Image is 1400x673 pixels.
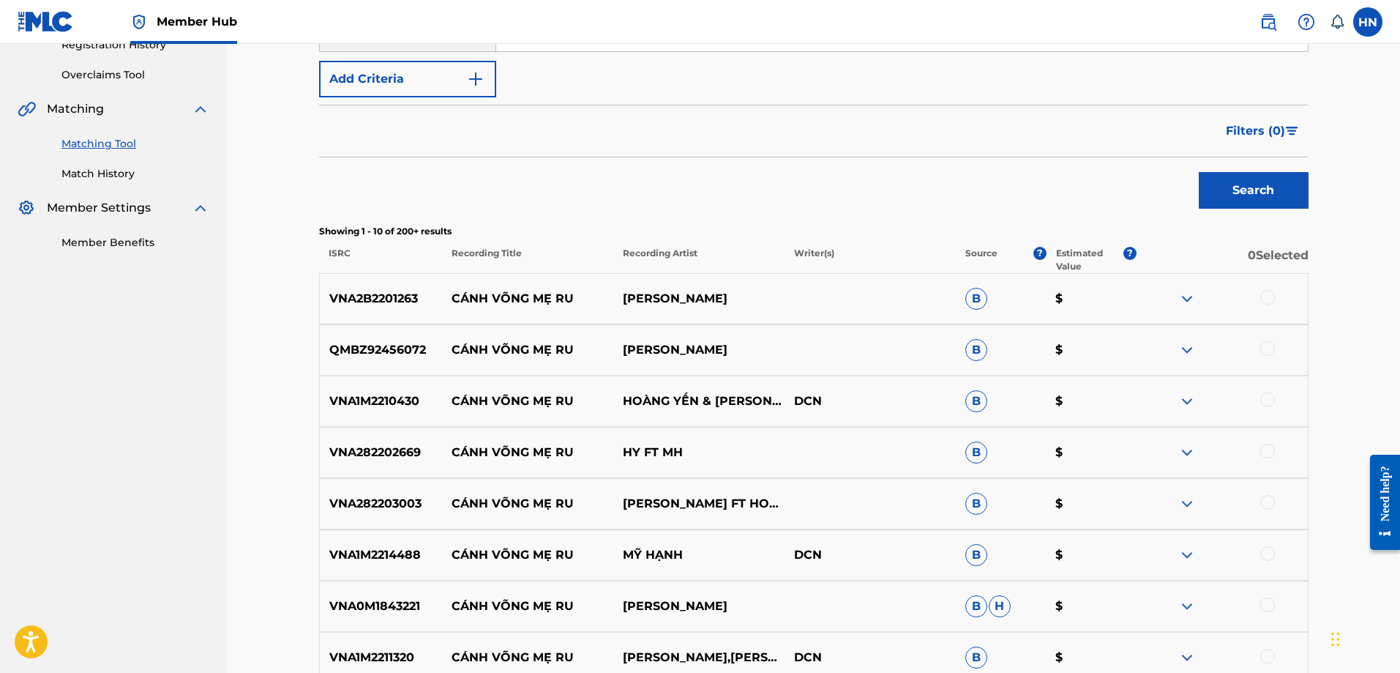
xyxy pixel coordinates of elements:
span: B [965,493,987,515]
img: Member Settings [18,199,35,217]
a: Overclaims Tool [61,67,209,83]
iframe: Chat Widget [1327,603,1400,673]
p: Showing 1 - 10 of 200+ results [319,225,1309,238]
span: Matching [47,100,104,118]
img: filter [1286,127,1298,135]
p: HOÀNG YẾN & [PERSON_NAME] [613,393,785,410]
a: Public Search [1254,7,1283,37]
p: [PERSON_NAME] [613,598,785,615]
a: Registration History [61,37,209,53]
button: Search [1199,172,1309,209]
p: CÁNH VÕNG MẸ RU [442,393,613,410]
div: Drag [1331,617,1340,661]
span: B [965,390,987,412]
p: $ [1046,495,1137,513]
img: expand [1178,444,1196,461]
p: Estimated Value [1056,247,1123,273]
p: 0 Selected [1137,247,1308,273]
p: Recording Title [441,247,613,273]
p: Source [965,247,997,273]
p: $ [1046,393,1137,410]
p: VNA282203003 [320,495,443,513]
p: MỸ HẠNH [613,546,785,564]
p: QMBZ92456072 [320,341,443,359]
img: Matching [18,100,36,118]
img: expand [1178,649,1196,666]
a: Member Benefits [61,235,209,250]
p: Writer(s) [785,247,956,273]
p: $ [1046,546,1137,564]
img: expand [192,100,209,118]
span: B [965,595,987,617]
img: expand [1178,290,1196,308]
p: VNA0M1843221 [320,598,443,615]
button: Filters (0) [1217,113,1309,149]
p: HY FT MH [613,444,785,461]
p: [PERSON_NAME] FT HOÀNG YẾN [613,495,785,513]
p: VNA2B2201263 [320,290,443,308]
p: [PERSON_NAME] [613,290,785,308]
p: $ [1046,290,1137,308]
p: DCN [785,649,956,666]
p: CÁNH VÕNG MẸ RU [442,341,613,359]
img: expand [1178,495,1196,513]
p: $ [1046,649,1137,666]
p: DCN [785,393,956,410]
p: CÁNH VÕNG MẸ RU [442,649,613,666]
p: CÁNH VÕNG MẸ RU [442,546,613,564]
div: Help [1292,7,1321,37]
img: expand [192,199,209,217]
p: VNA1M2210430 [320,393,443,410]
img: help [1298,13,1315,31]
img: 9d2ae6d4665cec9f34b9.svg [467,70,484,88]
span: Member Hub [157,13,237,30]
p: VNA1M2214488 [320,546,443,564]
p: Recording Artist [613,247,785,273]
span: Member Settings [47,199,151,217]
button: Add Criteria [319,61,496,97]
p: $ [1046,444,1137,461]
span: B [965,647,987,669]
span: H [989,595,1011,617]
img: expand [1178,393,1196,410]
p: CÁNH VÕNG MẸ RU [442,290,613,308]
span: B [965,544,987,566]
div: Notifications [1330,15,1344,29]
p: ISRC [319,247,442,273]
p: VNA1M2211320 [320,649,443,666]
img: expand [1178,546,1196,564]
span: Filters ( 0 ) [1226,122,1285,140]
span: ? [1123,247,1137,260]
div: User Menu [1353,7,1382,37]
p: [PERSON_NAME] [613,341,785,359]
p: $ [1046,341,1137,359]
p: [PERSON_NAME],[PERSON_NAME] [613,649,785,666]
p: CÁNH VÕNG MẸ RU [442,444,613,461]
span: B [965,442,987,464]
span: B [965,339,987,361]
a: Match History [61,166,209,182]
img: MLC Logo [18,11,74,32]
p: VNA282202669 [320,444,443,461]
span: B [965,288,987,310]
iframe: Resource Center [1359,444,1400,562]
img: expand [1178,598,1196,615]
p: CÁNH VÕNG MẸ RU [442,598,613,615]
p: DCN [785,546,956,564]
span: ? [1033,247,1047,260]
a: Matching Tool [61,136,209,152]
img: expand [1178,341,1196,359]
img: Top Rightsholder [130,13,148,31]
p: CÁNH VÕNG MẸ RU [442,495,613,513]
p: $ [1046,598,1137,615]
img: search [1259,13,1277,31]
